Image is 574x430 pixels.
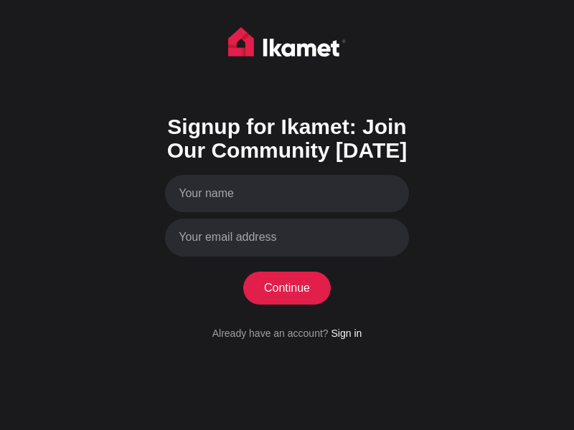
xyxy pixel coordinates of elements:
input: Your email address [165,219,409,257]
h1: Signup for Ikamet: Join Our Community [DATE] [165,115,409,162]
img: Ikamet home [228,27,346,63]
a: Sign in [331,328,362,339]
button: Continue [243,272,331,305]
input: Your name [165,175,409,213]
span: Already have an account? [212,328,329,339]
